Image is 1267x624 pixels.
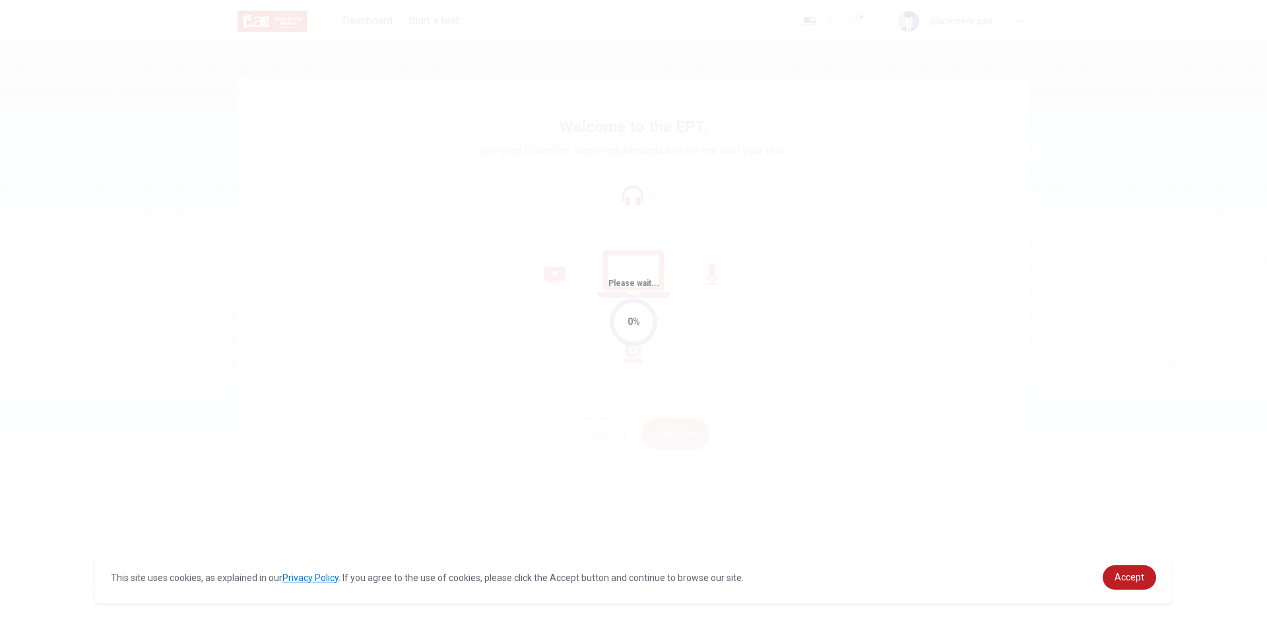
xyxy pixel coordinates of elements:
div: cookieconsent [95,552,1172,603]
a: dismiss cookie message [1103,565,1156,590]
a: Privacy Policy [282,572,339,583]
span: This site uses cookies, as explained in our . If you agree to the use of cookies, please click th... [111,572,744,583]
div: 0% [628,314,640,329]
span: Please wait... [608,279,659,288]
span: Accept [1115,572,1144,582]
